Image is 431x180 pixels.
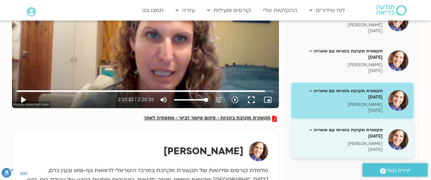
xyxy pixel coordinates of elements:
[164,145,243,158] strong: [PERSON_NAME]
[144,116,277,122] a: תקשורת מקרבת בזוגיות - סיכום שיעור רביעי - אמפתיה לאחר
[388,90,408,111] img: תקשורת מקרבת בזוגיות עם שאנייה – 10/06/25
[376,5,406,15] img: תודעה בריאה
[296,68,383,74] p: [DATE]
[296,108,383,113] p: [DATE]
[388,50,408,71] img: תקשורת מקרבת בזוגיות עם שאנייה – 03/06/25
[388,129,408,150] img: תקשורת מקרבת בזוגיות עם שאנייה – 17/06/25
[296,28,383,34] p: [DATE]
[260,4,301,17] a: ההקלטות שלי
[296,141,383,147] p: [PERSON_NAME]
[296,102,383,108] p: [PERSON_NAME]
[249,142,268,161] img: שאנייה כהן בן חיים
[296,147,383,153] p: [DATE]
[296,62,383,68] p: [PERSON_NAME]
[144,116,271,122] span: תקשורת מקרבת בזוגיות - סיכום שיעור רביעי - אמפתיה לאחר
[296,22,383,28] p: [PERSON_NAME]
[139,4,167,17] a: תמכו בנו
[306,4,348,17] a: לוח שידורים
[296,127,383,139] h5: תקשורת מקרבת בזוגיות עם שאנייה – [DATE]
[296,48,383,60] h5: תקשורת מקרבת בזוגיות עם שאנייה – [DATE]
[296,88,383,100] h5: תקשורת מקרבת בזוגיות עם שאנייה – [DATE]
[204,4,254,17] a: קורסים ופעילות
[362,163,428,177] a: יצירת קשר
[172,4,199,17] a: עזרה
[386,166,410,175] span: יצירת קשר
[388,11,408,31] img: תקשורת מקרבת בזוגיות עם שאנייה – 27/05/25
